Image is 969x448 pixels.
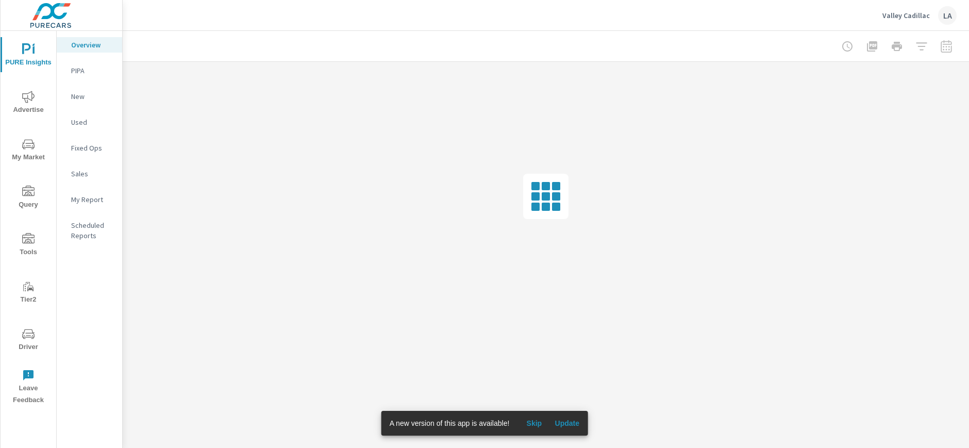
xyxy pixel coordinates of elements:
span: Leave Feedback [4,369,53,406]
div: Sales [57,166,122,181]
div: Scheduled Reports [57,218,122,243]
p: Scheduled Reports [71,220,114,241]
div: PIPA [57,63,122,78]
div: Fixed Ops [57,140,122,156]
button: Update [550,415,583,432]
div: Overview [57,37,122,53]
p: Fixed Ops [71,143,114,153]
p: Used [71,117,114,127]
p: New [71,91,114,102]
div: New [57,89,122,104]
span: Tier2 [4,280,53,306]
span: Advertise [4,91,53,116]
div: nav menu [1,31,56,410]
span: Update [555,419,579,428]
span: Skip [522,419,546,428]
p: My Report [71,194,114,205]
span: A new version of this app is available! [390,419,510,427]
div: My Report [57,192,122,207]
span: PURE Insights [4,43,53,69]
p: Overview [71,40,114,50]
p: PIPA [71,65,114,76]
span: Driver [4,328,53,353]
span: Query [4,186,53,211]
button: Skip [517,415,550,432]
span: My Market [4,138,53,163]
div: LA [938,6,957,25]
p: Sales [71,169,114,179]
span: Tools [4,233,53,258]
p: Valley Cadillac [882,11,930,20]
div: Used [57,114,122,130]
